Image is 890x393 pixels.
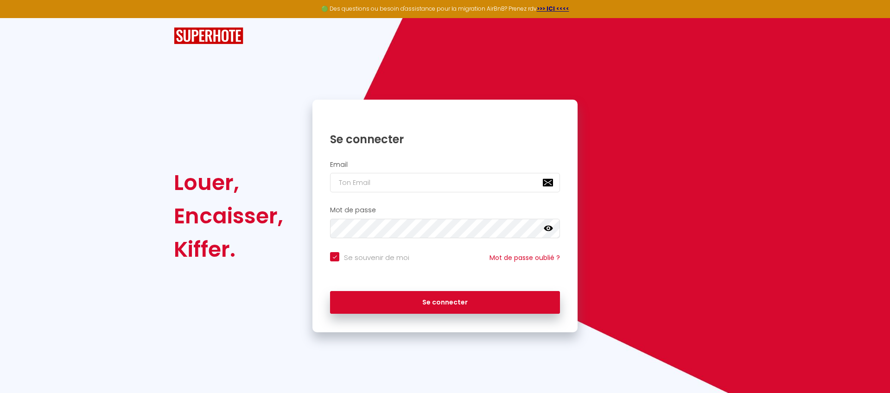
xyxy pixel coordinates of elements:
div: Louer, [174,166,283,199]
input: Ton Email [330,173,560,192]
h2: Mot de passe [330,206,560,214]
a: >>> ICI <<<< [537,5,569,13]
div: Encaisser, [174,199,283,233]
img: SuperHote logo [174,27,243,44]
button: Se connecter [330,291,560,314]
a: Mot de passe oublié ? [489,253,560,262]
h2: Email [330,161,560,169]
div: Kiffer. [174,233,283,266]
h1: Se connecter [330,132,560,146]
